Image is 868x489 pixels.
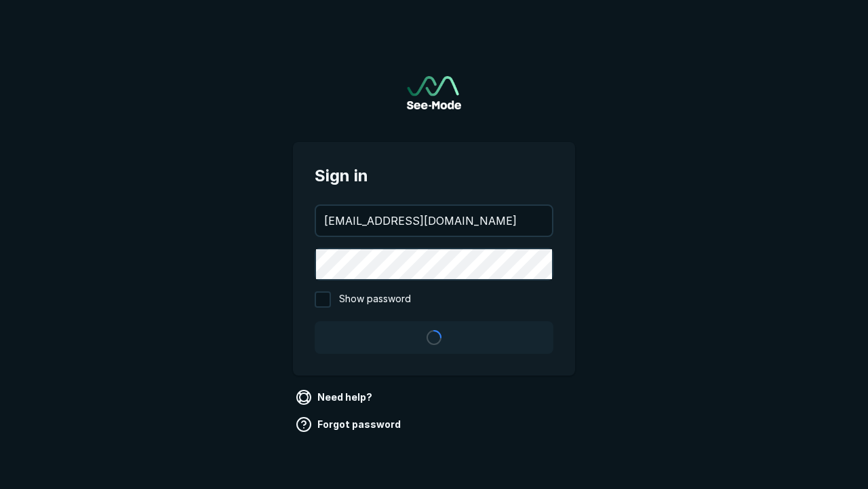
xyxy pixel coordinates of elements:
a: Go to sign in [407,76,461,109]
a: Need help? [293,386,378,408]
span: Show password [339,291,411,308]
span: Sign in [315,164,553,188]
a: Forgot password [293,414,406,435]
input: your@email.com [316,206,552,236]
img: See-Mode Logo [407,76,461,109]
